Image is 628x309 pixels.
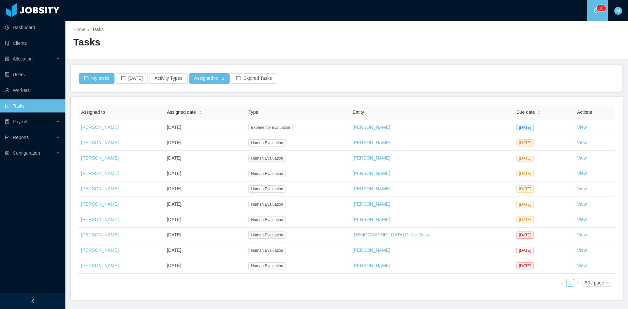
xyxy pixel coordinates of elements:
[601,5,603,11] p: 0
[81,232,119,237] a: [PERSON_NAME]
[81,110,105,115] span: Assigned to
[5,37,60,50] a: icon: auditClients
[81,201,119,207] a: [PERSON_NAME]
[577,248,587,253] a: View
[164,243,246,258] td: [DATE]
[516,109,535,116] span: Due date
[576,281,580,285] i: icon: right
[5,57,9,61] i: icon: solution
[92,27,104,32] span: Tasks
[248,155,286,162] span: Human Evaluation
[248,139,286,146] span: Human Evaluation
[5,99,60,112] a: icon: profileTasks
[13,135,29,140] span: Reports
[73,27,85,32] a: Home
[516,247,534,254] span: [DATE]
[599,5,601,11] p: 1
[577,217,587,222] a: View
[516,155,534,162] span: [DATE]
[149,73,187,84] button: Activity Types
[353,232,429,237] a: [DEMOGRAPHIC_DATA] De La Ossa
[516,124,534,131] span: [DATE]
[164,120,246,135] td: [DATE]
[5,84,60,97] a: icon: userWorkers
[248,170,286,177] span: Human Evaluation
[88,27,89,32] span: /
[353,125,390,130] a: [PERSON_NAME]
[516,216,534,223] span: [DATE]
[560,281,564,285] i: icon: left
[566,279,574,287] li: 1
[81,140,119,145] a: [PERSON_NAME]
[516,201,534,208] span: [DATE]
[164,151,246,166] td: [DATE]
[248,201,286,208] span: Human Evaluation
[353,201,390,207] a: [PERSON_NAME]
[164,197,246,212] td: [DATE]
[537,110,541,114] div: Sort
[516,139,534,146] span: [DATE]
[248,124,292,131] span: Experience Evaluation
[516,170,534,177] span: [DATE]
[164,228,246,243] td: [DATE]
[577,171,587,176] a: View
[577,125,587,130] a: View
[81,263,119,268] a: [PERSON_NAME]
[577,232,587,237] a: View
[585,279,604,286] div: 50 / page
[248,247,286,254] span: Human Evaluation
[81,217,119,222] a: [PERSON_NAME]
[5,68,60,81] a: icon: robotUsers
[516,262,534,269] span: [DATE]
[538,112,541,114] i: icon: caret-down
[353,140,390,145] a: [PERSON_NAME]
[605,281,609,285] i: icon: down
[164,166,246,181] td: [DATE]
[164,181,246,197] td: [DATE]
[596,5,606,11] sup: 10
[13,150,40,156] span: Configuration
[199,110,202,114] div: Sort
[81,171,119,176] a: [PERSON_NAME]
[353,217,390,222] a: [PERSON_NAME]
[5,119,9,124] i: icon: file-protect
[81,248,119,253] a: [PERSON_NAME]
[13,56,33,61] span: Allocation
[574,279,582,287] li: Next Page
[593,8,598,13] i: icon: bell
[199,112,202,114] i: icon: caret-down
[73,36,347,49] h2: Tasks
[538,110,541,112] i: icon: caret-up
[567,279,574,286] a: 1
[248,232,286,239] span: Human Evaluation
[353,171,390,176] a: [PERSON_NAME]
[164,258,246,274] td: [DATE]
[577,110,592,115] span: Actions
[248,185,286,193] span: Human Evaluation
[231,73,277,84] button: icon: borderExpired Tasks
[516,185,534,193] span: [DATE]
[167,109,196,116] span: Assigned date
[116,73,148,84] button: icon: border[DATE]
[577,140,587,145] a: View
[199,110,202,112] i: icon: caret-up
[577,155,587,161] a: View
[189,73,230,84] button: Assigned to · 1
[79,73,114,84] button: icon: check-squareMy tasks
[558,279,566,287] li: Previous Page
[164,135,246,151] td: [DATE]
[353,155,390,161] a: [PERSON_NAME]
[248,110,258,115] span: Type
[516,232,534,239] span: [DATE]
[81,125,119,130] a: [PERSON_NAME]
[577,201,587,207] a: View
[616,7,620,15] span: M
[248,262,286,269] span: Human Evaluation
[81,155,119,161] a: [PERSON_NAME]
[81,186,119,191] a: [PERSON_NAME]
[13,119,27,124] span: Payroll
[164,212,246,228] td: [DATE]
[5,151,9,155] i: icon: setting
[577,263,587,268] a: View
[5,135,9,140] i: icon: line-chart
